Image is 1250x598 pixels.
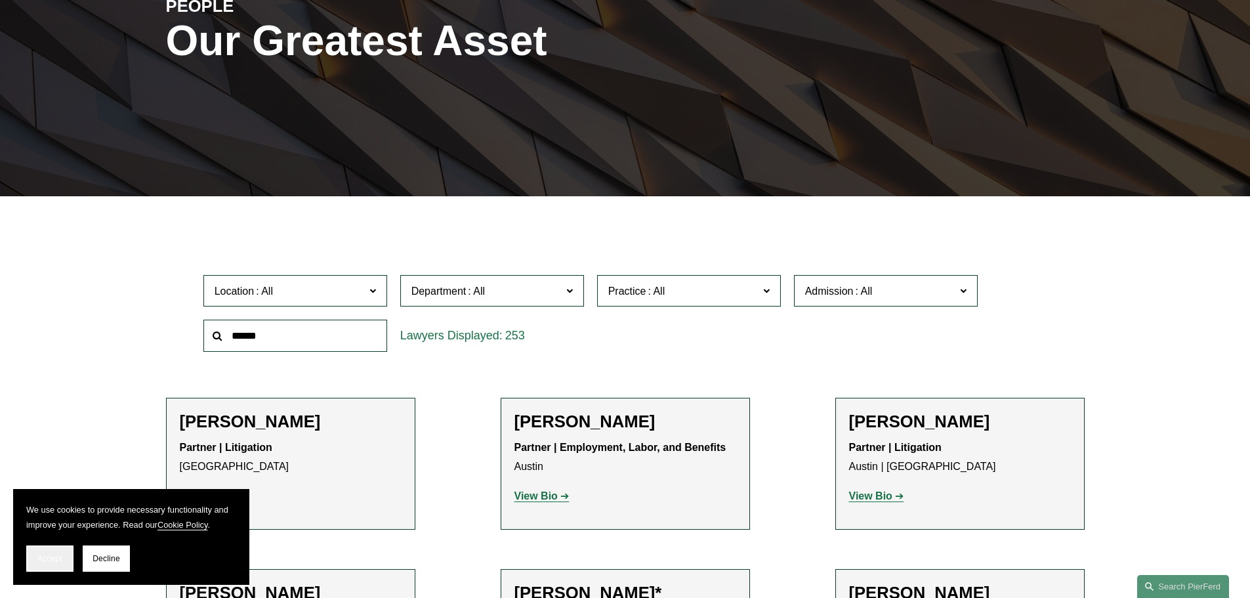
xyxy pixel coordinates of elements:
span: Decline [93,554,120,563]
h2: [PERSON_NAME] [514,412,736,432]
h1: Our Greatest Asset [166,17,778,65]
p: We use cookies to provide necessary functionality and improve your experience. Read our . [26,502,236,532]
a: View Bio [849,490,904,502]
a: Cookie Policy [157,520,208,530]
strong: Partner | Employment, Labor, and Benefits [514,442,726,453]
strong: View Bio [849,490,892,502]
p: Austin [514,438,736,477]
p: [GEOGRAPHIC_DATA] [180,438,402,477]
h2: [PERSON_NAME] [849,412,1071,432]
span: 253 [505,329,525,342]
strong: Partner | Litigation [849,442,942,453]
a: Search this site [1137,575,1229,598]
p: Austin | [GEOGRAPHIC_DATA] [849,438,1071,477]
span: Location [215,286,255,297]
span: Practice [608,286,646,297]
button: Decline [83,545,130,572]
span: Department [411,286,467,297]
strong: Partner | Litigation [180,442,272,453]
strong: View Bio [514,490,558,502]
a: View Bio [514,490,570,502]
section: Cookie banner [13,489,249,585]
button: Accept [26,545,73,572]
h2: [PERSON_NAME] [180,412,402,432]
span: Admission [805,286,854,297]
span: Accept [37,554,62,563]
